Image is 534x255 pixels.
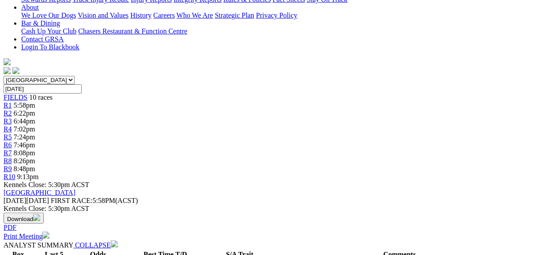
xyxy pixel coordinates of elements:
[4,173,15,180] a: R10
[21,4,39,11] a: About
[78,11,128,19] a: Vision and Values
[4,165,12,172] a: R9
[17,173,39,180] span: 9:13pm
[14,133,35,141] span: 7:24pm
[51,197,92,204] span: FIRST RACE:
[4,197,49,204] span: [DATE]
[21,11,76,19] a: We Love Our Dogs
[4,181,89,188] span: Kennels Close: 5:30pm ACST
[4,109,12,117] a: R2
[4,125,12,133] a: R4
[14,101,35,109] span: 5:58pm
[4,141,12,149] a: R6
[4,157,12,165] a: R8
[4,133,12,141] a: R5
[4,94,27,101] a: FIELDS
[4,101,12,109] a: R1
[177,11,213,19] a: Who We Are
[12,67,19,74] img: twitter.svg
[4,117,12,125] a: R3
[21,27,530,35] div: Bar & Dining
[42,232,49,239] img: printer.svg
[4,58,11,65] img: logo-grsa-white.png
[4,224,530,232] div: Download
[14,109,35,117] span: 6:22pm
[4,205,530,213] div: Kennels Close: 5:30pm ACST
[21,43,79,51] a: Login To Blackbook
[4,224,16,231] a: PDF
[14,165,35,172] span: 8:48pm
[153,11,175,19] a: Careers
[51,197,138,204] span: 5:58PM(ACST)
[21,27,76,35] a: Cash Up Your Club
[75,241,111,249] span: COLLAPSE
[29,94,53,101] span: 10 races
[14,149,35,157] span: 8:08pm
[73,241,118,249] a: COLLAPSE
[4,213,44,224] button: Download
[4,67,11,74] img: facebook.svg
[21,11,530,19] div: About
[78,27,187,35] a: Chasers Restaurant & Function Centre
[21,35,64,43] a: Contact GRSA
[14,117,35,125] span: 6:44pm
[33,214,40,221] img: download.svg
[14,157,35,165] span: 8:26pm
[4,197,26,204] span: [DATE]
[215,11,254,19] a: Strategic Plan
[4,232,49,240] a: Print Meeting
[4,189,75,196] a: [GEOGRAPHIC_DATA]
[111,240,118,247] img: chevron-down-white.svg
[4,240,530,249] div: ANALYST SUMMARY
[21,19,60,27] a: Bar & Dining
[14,141,35,149] span: 7:46pm
[4,149,12,157] a: R7
[4,84,82,94] input: Select date
[14,125,35,133] span: 7:02pm
[256,11,297,19] a: Privacy Policy
[130,11,151,19] a: History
